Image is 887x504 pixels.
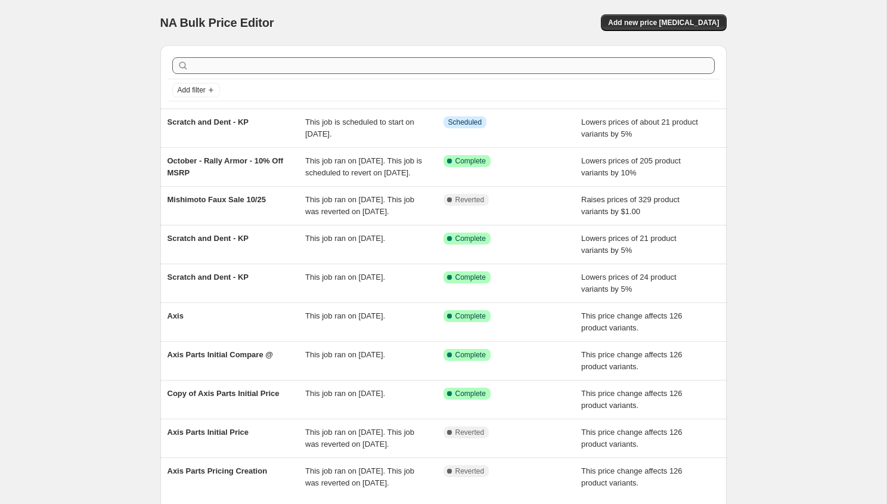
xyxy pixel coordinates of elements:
[581,273,677,293] span: Lowers prices of 24 product variants by 5%
[455,428,485,437] span: Reverted
[455,389,486,398] span: Complete
[581,311,683,332] span: This price change affects 126 product variants.
[168,311,184,320] span: Axis
[601,14,726,31] button: Add new price [MEDICAL_DATA]
[168,466,268,475] span: Axis Parts Pricing Creation
[305,428,414,449] span: This job ran on [DATE]. This job was reverted on [DATE].
[455,156,486,166] span: Complete
[455,311,486,321] span: Complete
[581,466,683,487] span: This price change affects 126 product variants.
[455,350,486,360] span: Complete
[581,118,698,138] span: Lowers prices of about 21 product variants by 5%
[455,195,485,205] span: Reverted
[305,156,422,177] span: This job ran on [DATE]. This job is scheduled to revert on [DATE].
[305,389,385,398] span: This job ran on [DATE].
[168,273,249,282] span: Scratch and Dent - KP
[581,428,683,449] span: This price change affects 126 product variants.
[581,234,677,255] span: Lowers prices of 21 product variants by 5%
[581,195,680,216] span: Raises prices of 329 product variants by $1.00
[168,156,284,177] span: October - Rally Armor - 10% Off MSRP
[172,83,220,97] button: Add filter
[305,273,385,282] span: This job ran on [DATE].
[160,16,274,29] span: NA Bulk Price Editor
[168,195,266,204] span: Mishimoto Faux Sale 10/25
[305,118,414,138] span: This job is scheduled to start on [DATE].
[168,389,280,398] span: Copy of Axis Parts Initial Price
[168,428,249,437] span: Axis Parts Initial Price
[455,466,485,476] span: Reverted
[305,350,385,359] span: This job ran on [DATE].
[581,350,683,371] span: This price change affects 126 product variants.
[168,350,273,359] span: Axis Parts Initial Compare @
[581,156,681,177] span: Lowers prices of 205 product variants by 10%
[305,466,414,487] span: This job ran on [DATE]. This job was reverted on [DATE].
[168,118,249,126] span: Scratch and Dent - KP
[305,311,385,320] span: This job ran on [DATE].
[178,85,206,95] span: Add filter
[305,234,385,243] span: This job ran on [DATE].
[608,18,719,27] span: Add new price [MEDICAL_DATA]
[168,234,249,243] span: Scratch and Dent - KP
[455,273,486,282] span: Complete
[448,118,482,127] span: Scheduled
[455,234,486,243] span: Complete
[305,195,414,216] span: This job ran on [DATE]. This job was reverted on [DATE].
[581,389,683,410] span: This price change affects 126 product variants.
